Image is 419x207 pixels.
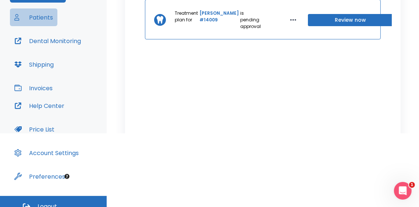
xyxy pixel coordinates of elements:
[175,10,198,30] p: Treatment plan for
[10,97,69,115] button: Help Center
[10,56,58,73] button: Shipping
[10,32,85,50] button: Dental Monitoring
[308,14,393,26] button: Review now
[10,79,57,97] button: Invoices
[10,144,83,162] button: Account Settings
[10,8,57,26] button: Patients
[240,10,261,30] p: is pending approval
[199,10,239,30] a: [PERSON_NAME] #14009
[10,168,70,185] button: Preferences
[64,173,70,180] div: Tooltip anchor
[409,182,415,188] span: 1
[10,120,59,138] button: Price List
[394,182,412,200] iframe: Intercom live chat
